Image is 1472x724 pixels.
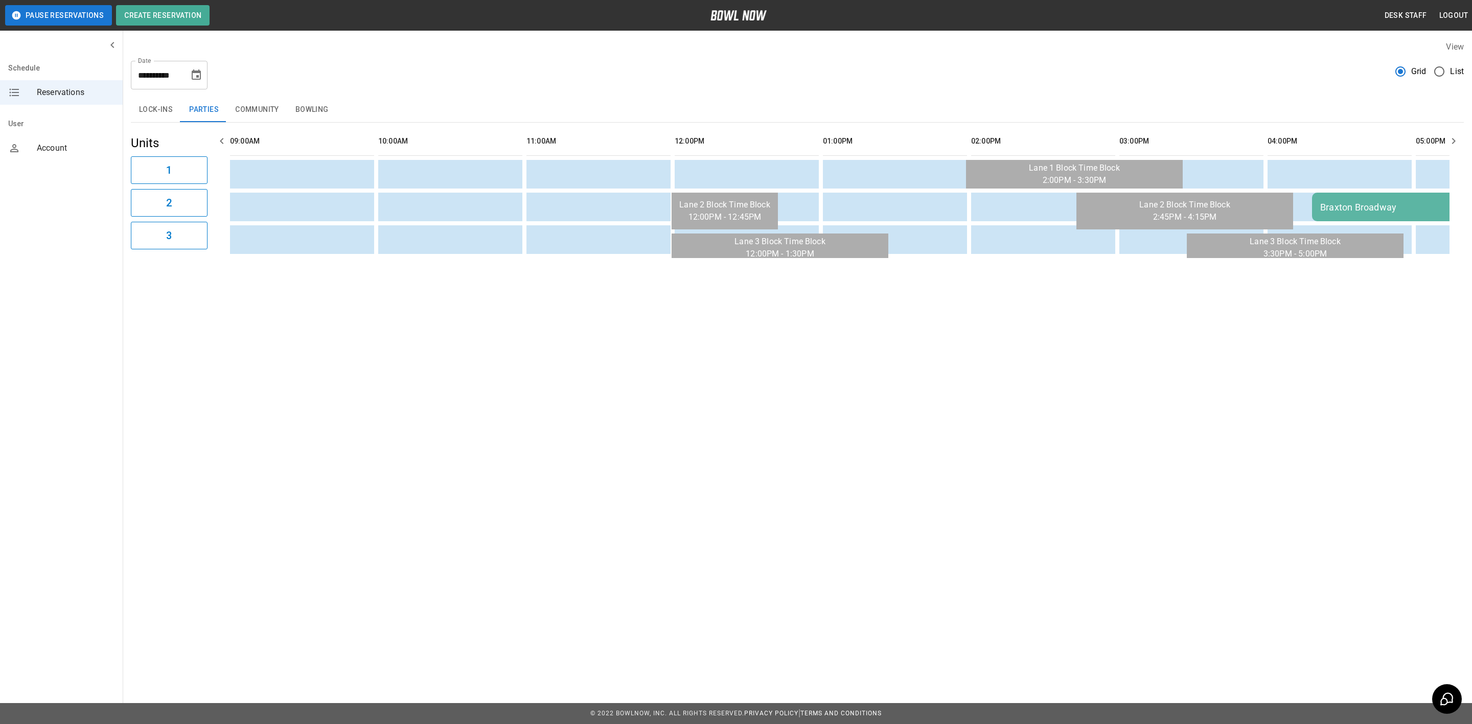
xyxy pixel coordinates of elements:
[526,127,671,156] th: 11:00AM
[378,127,522,156] th: 10:00AM
[131,189,208,217] button: 2
[166,162,172,178] h6: 1
[37,142,114,154] span: Account
[131,156,208,184] button: 1
[131,98,181,122] button: Lock-ins
[744,710,798,717] a: Privacy Policy
[1411,65,1427,78] span: Grid
[116,5,210,26] button: Create Reservation
[131,135,208,151] h5: Units
[287,98,337,122] button: Bowling
[227,98,287,122] button: Community
[1435,6,1472,25] button: Logout
[800,710,882,717] a: Terms and Conditions
[166,195,172,211] h6: 2
[131,222,208,249] button: 3
[181,98,227,122] button: Parties
[1446,42,1464,52] label: View
[1381,6,1431,25] button: Desk Staff
[166,227,172,244] h6: 3
[5,5,112,26] button: Pause Reservations
[230,127,374,156] th: 09:00AM
[710,10,767,20] img: logo
[590,710,744,717] span: © 2022 BowlNow, Inc. All Rights Reserved.
[1450,65,1464,78] span: List
[37,86,114,99] span: Reservations
[675,127,819,156] th: 12:00PM
[186,65,206,85] button: Choose date, selected date is Sep 13, 2025
[131,98,1464,122] div: inventory tabs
